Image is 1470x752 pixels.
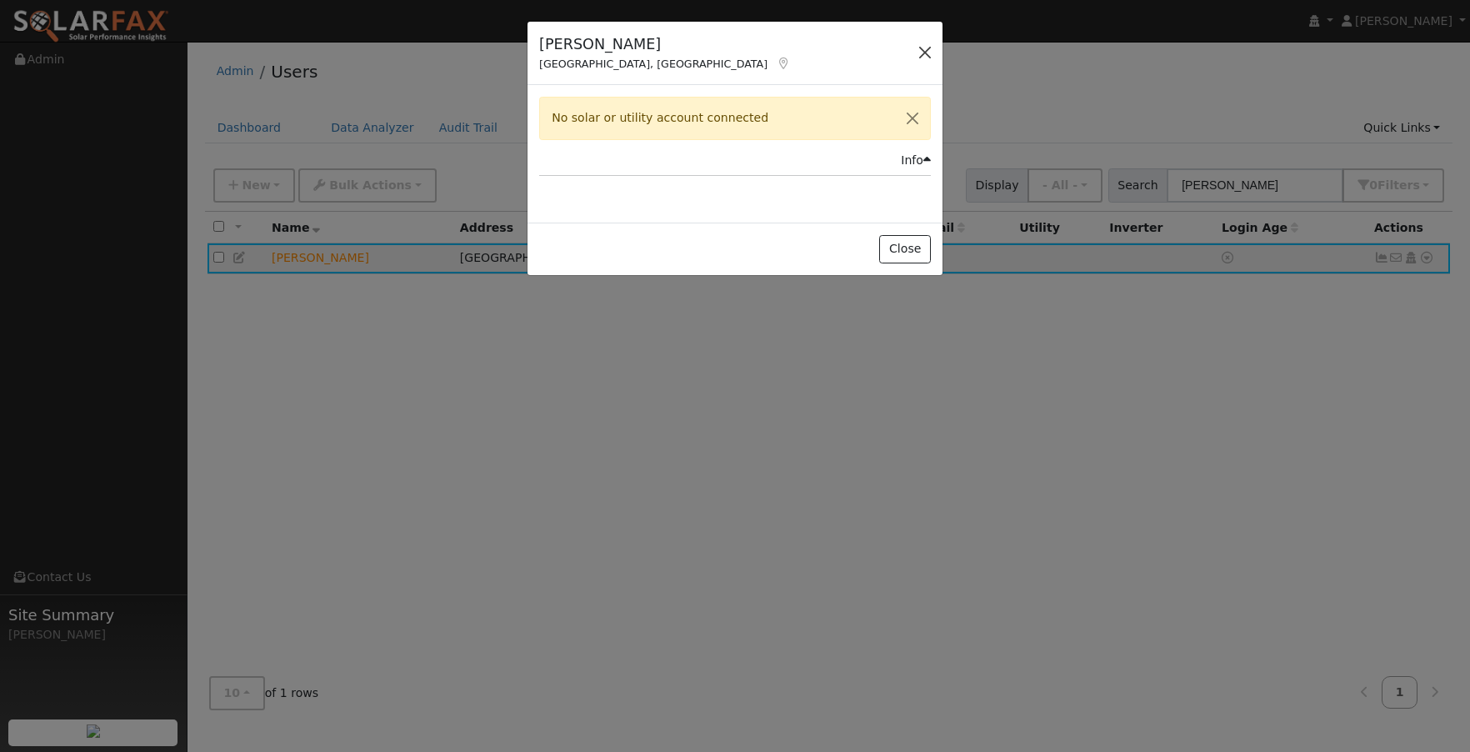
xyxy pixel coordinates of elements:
[879,235,930,263] button: Close
[539,58,767,70] span: [GEOGRAPHIC_DATA], [GEOGRAPHIC_DATA]
[539,33,791,55] h5: [PERSON_NAME]
[539,97,931,139] div: No solar or utility account connected
[895,98,930,138] button: Close
[776,57,791,70] a: Map
[901,152,931,169] div: Info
